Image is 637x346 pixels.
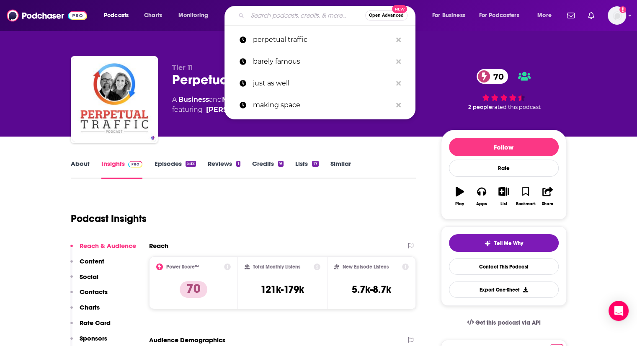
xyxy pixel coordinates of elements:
p: Content [80,257,104,265]
img: Podchaser Pro [128,161,143,168]
p: Social [80,273,98,281]
a: Business [178,96,209,103]
span: and [209,96,222,103]
a: Reviews1 [208,160,240,179]
span: Podcasts [104,10,129,21]
span: Tell Me Why [494,240,523,247]
button: open menu [426,9,476,22]
p: Sponsors [80,334,107,342]
button: Apps [471,181,493,212]
button: Show profile menu [608,6,626,25]
div: 532 [186,161,196,167]
h2: Power Score™ [166,264,199,270]
button: Play [449,181,471,212]
a: About [71,160,90,179]
button: Social [70,273,98,288]
span: Charts [144,10,162,21]
button: List [493,181,514,212]
button: Reach & Audience [70,242,136,257]
p: Contacts [80,288,108,296]
button: Follow [449,138,559,156]
span: Get this podcast via API [475,319,540,326]
button: Charts [70,303,100,319]
h2: Audience Demographics [149,336,225,344]
span: rated this podcast [492,104,541,110]
span: featuring [172,105,413,115]
button: open menu [474,9,531,22]
img: Podchaser - Follow, Share and Rate Podcasts [7,8,87,23]
a: InsightsPodchaser Pro [101,160,143,179]
h2: Reach [149,242,168,250]
a: Similar [330,160,351,179]
button: tell me why sparkleTell Me Why [449,234,559,252]
p: Reach & Audience [80,242,136,250]
span: For Podcasters [479,10,519,21]
a: barely famous [224,51,415,72]
a: Charts [139,9,167,22]
button: Export One-Sheet [449,281,559,298]
a: making space [224,94,415,116]
div: Bookmark [516,201,535,207]
button: Contacts [70,288,108,303]
p: Rate Card [80,319,111,327]
a: Lists17 [295,160,319,179]
span: Monitoring [178,10,208,21]
span: Logged in as GregKubie [608,6,626,25]
button: Bookmark [515,181,536,212]
div: Share [542,201,553,207]
button: open menu [173,9,219,22]
p: barely famous [253,51,392,72]
button: Rate Card [70,319,111,334]
h3: 5.7k-8.7k [352,283,391,296]
div: 1 [236,161,240,167]
span: New [392,5,407,13]
div: 17 [312,161,319,167]
span: Tier 11 [172,64,193,72]
a: Contact This Podcast [449,258,559,275]
p: perpetual traffic [253,29,392,51]
button: Share [536,181,558,212]
h3: 121k-179k [260,283,304,296]
p: 70 [180,281,207,298]
h2: Total Monthly Listens [253,264,300,270]
div: Apps [476,201,487,207]
a: Molly Pittman [206,105,266,115]
button: open menu [98,9,139,22]
a: Episodes532 [154,160,196,179]
a: perpetual traffic [224,29,415,51]
span: For Business [432,10,465,21]
button: Open AdvancedNew [365,10,407,21]
img: Perpetual Traffic [72,58,156,142]
h2: New Episode Listens [343,264,389,270]
div: 70 2 peoplerated this podcast [441,64,567,116]
a: just as well [224,72,415,94]
a: Show notifications dropdown [585,8,598,23]
img: tell me why sparkle [484,240,491,247]
p: just as well [253,72,392,94]
button: Content [70,257,104,273]
svg: Add a profile image [619,6,626,13]
div: Search podcasts, credits, & more... [232,6,423,25]
span: 70 [485,69,508,84]
h1: Podcast Insights [71,212,147,225]
a: Marketing [222,96,258,103]
div: 9 [278,161,283,167]
button: open menu [531,9,562,22]
a: Credits9 [252,160,283,179]
div: List [500,201,507,207]
input: Search podcasts, credits, & more... [248,9,365,22]
span: Open Advanced [369,13,404,18]
a: 70 [477,69,508,84]
div: Open Intercom Messenger [609,301,629,321]
span: 2 people [468,104,492,110]
p: Charts [80,303,100,311]
p: making space [253,94,392,116]
a: Get this podcast via API [460,312,547,333]
a: Show notifications dropdown [564,8,578,23]
div: A podcast [172,95,413,115]
img: User Profile [608,6,626,25]
div: Rate [449,160,559,177]
span: More [537,10,552,21]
